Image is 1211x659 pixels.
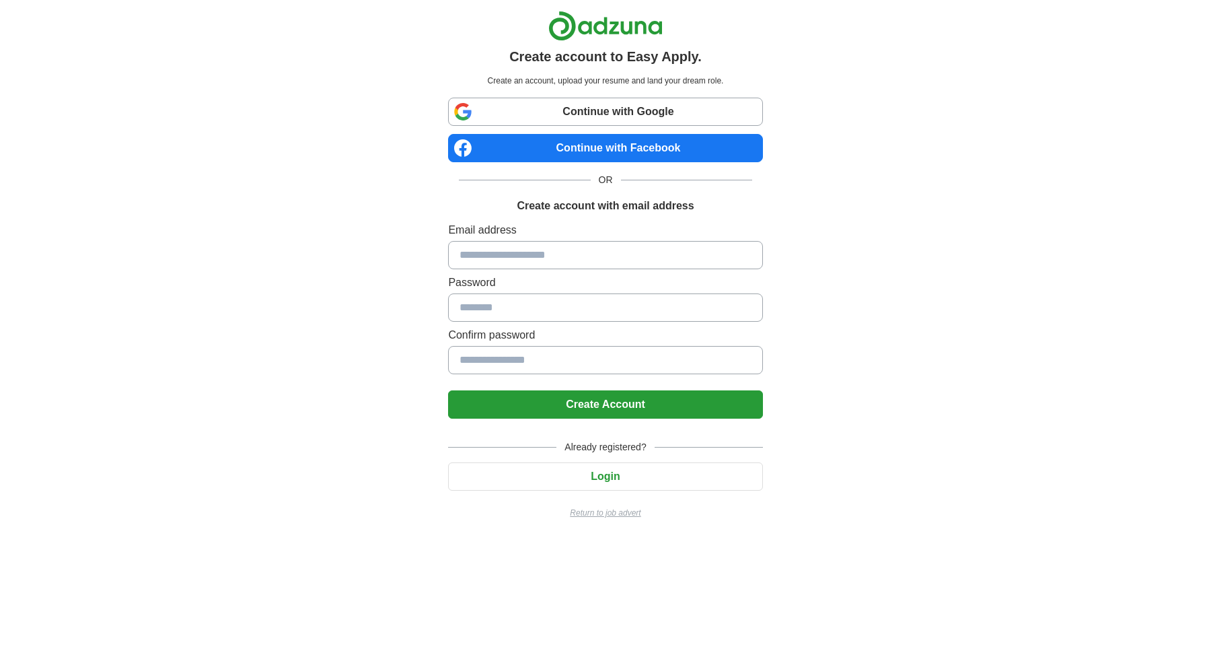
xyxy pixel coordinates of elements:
[448,390,762,419] button: Create Account
[448,98,762,126] a: Continue with Google
[448,327,762,343] label: Confirm password
[448,134,762,162] a: Continue with Facebook
[556,440,654,454] span: Already registered?
[448,275,762,291] label: Password
[448,471,762,482] a: Login
[448,507,762,519] a: Return to job advert
[509,46,702,67] h1: Create account to Easy Apply.
[517,198,694,214] h1: Create account with email address
[548,11,663,41] img: Adzuna logo
[448,462,762,491] button: Login
[451,75,760,87] p: Create an account, upload your resume and land your dream role.
[591,173,621,187] span: OR
[448,222,762,238] label: Email address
